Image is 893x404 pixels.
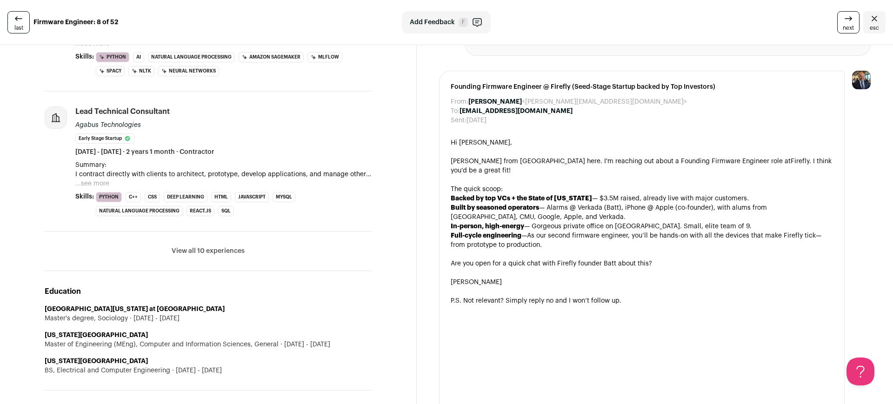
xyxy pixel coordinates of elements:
[843,24,854,32] span: next
[451,195,592,202] strong: Backed by top VCs + the State of [US_STATE]
[75,133,134,144] li: Early Stage Startup
[451,82,833,92] span: Founding Firmware Engineer @ Firefly (Seed-Stage Startup backed by Top Investors)
[45,107,67,128] img: company-logo-placeholder-414d4e2ec0e2ddebbe968bf319fdfe5acfe0c9b87f798d344e800bc9a89632a0.png
[218,206,234,216] li: SQL
[187,206,214,216] li: React.js
[846,358,874,385] iframe: Help Scout Beacon - Open
[791,158,809,165] a: Firefly
[211,192,231,202] li: HTML
[235,192,269,202] li: JavaScript
[852,71,871,89] img: 18202275-medium_jpg
[451,231,833,250] li: —
[170,366,222,375] span: [DATE] - [DATE]
[451,138,833,147] div: Hi [PERSON_NAME],
[451,116,466,125] dt: Sent:
[45,286,372,297] h2: Education
[239,52,304,62] li: Amazon SageMaker
[75,106,170,117] div: Lead Technical Consultant
[7,11,30,33] a: last
[14,24,23,32] span: last
[45,332,148,338] strong: [US_STATE][GEOGRAPHIC_DATA]
[45,340,372,349] div: Master of Engineering (MEng), Computer and Information Sciences, General
[468,99,522,105] b: [PERSON_NAME]
[451,106,460,116] dt: To:
[837,11,860,33] a: next
[451,296,833,305] div: P.S. Not relevant? Simply reply no and I won’t follow up.
[410,18,455,27] span: Add Feedback
[451,278,833,287] div: [PERSON_NAME]
[128,314,180,323] span: [DATE] - [DATE]
[96,66,125,76] li: spaCy
[172,246,245,256] button: View all 10 experiences
[466,116,486,125] dd: [DATE]
[451,157,833,175] div: [PERSON_NAME] from [GEOGRAPHIC_DATA] here. I'm reaching out about a Founding Firmware Engineer ro...
[307,52,342,62] li: MLflow
[451,223,524,230] strong: In-person, high-energy
[133,52,144,62] li: AI
[145,192,160,202] li: CSS
[459,18,468,27] span: F
[45,366,372,375] div: BS, Electrical and Computer Engineering
[468,97,687,106] dd: <[PERSON_NAME][EMAIL_ADDRESS][DOMAIN_NAME]>
[96,52,129,62] li: Python
[451,97,468,106] dt: From:
[128,66,154,76] li: NLTK
[164,192,207,202] li: Deep Learning
[402,11,491,33] button: Add Feedback F
[451,259,833,268] div: Are you open for a quick chat with Firefly founder Batt about this?
[75,52,94,61] span: Skills:
[33,18,118,27] strong: Firmware Engineer: 8 of 52
[460,108,573,114] b: [EMAIL_ADDRESS][DOMAIN_NAME]
[75,160,372,179] p: Summary: I contract directly with clients to architect, prototype, develop applications, and mana...
[45,314,372,323] div: Master's degree, Sociology
[451,222,833,231] li: — Gorgeous private office on [GEOGRAPHIC_DATA]. Small, elite team of 9.
[45,358,148,364] strong: [US_STATE][GEOGRAPHIC_DATA]
[148,52,235,62] li: Natural Language Processing
[451,205,539,211] strong: Built by seasoned operators
[126,192,141,202] li: C++
[451,185,833,194] div: The quick scoop:
[279,340,330,349] span: [DATE] - [DATE]
[451,203,833,222] li: — Alarms @ Verkada (Batt), iPhone @ Apple (co-founder), with alums from [GEOGRAPHIC_DATA], CMU, G...
[273,192,295,202] li: MySQL
[75,147,214,157] span: [DATE] - [DATE] · 2 years 1 month · Contractor
[45,306,225,312] strong: [GEOGRAPHIC_DATA][US_STATE] at [GEOGRAPHIC_DATA]
[96,192,122,202] li: Python
[451,232,521,239] strong: Full-cycle engineering
[96,206,183,216] li: Natural Language Processing
[158,66,219,76] li: Neural Networks
[75,179,109,188] button: ...see more
[451,194,833,203] li: — $3.5M raised, already live with major customers.
[451,232,821,248] span: As our second firmware engineer, you’ll be hands-on with all the devices that make Firefly tick— ...
[870,24,879,32] span: esc
[863,11,886,33] a: Close
[75,192,94,201] span: Skills:
[75,122,141,128] span: Agabus Technologies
